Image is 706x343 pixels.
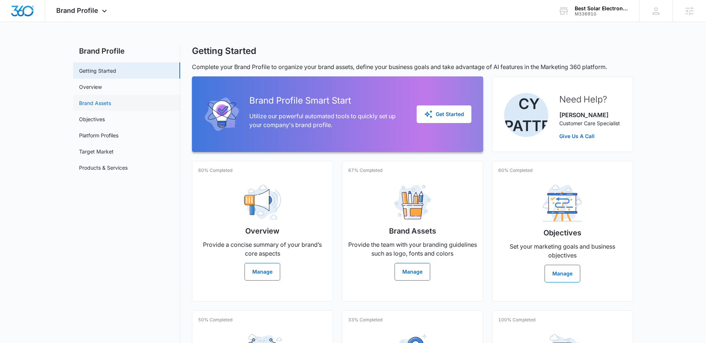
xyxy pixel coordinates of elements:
a: 60% CompletedObjectivesSet your marketing goals and business objectivesManage [492,161,633,302]
a: 67% CompletedBrand AssetsProvide the team with your branding guidelines such as logo, fonts and c... [342,161,483,302]
a: Getting Started [79,67,116,75]
p: Utilize our powerful automated tools to quickly set up your company's brand profile. [249,112,405,129]
p: 60% Completed [198,167,232,174]
a: Objectives [79,115,105,123]
span: Brand Profile [56,7,98,14]
h2: Brand Assets [389,225,436,237]
h2: Need Help? [559,93,620,106]
button: Get Started [417,105,471,123]
a: 60% CompletedOverviewProvide a concise summary of your brand’s core aspectsManage [192,161,333,302]
p: 60% Completed [498,167,532,174]
h2: Brand Profile Smart Start [249,94,405,107]
h2: Overview [245,225,279,237]
a: Overview [79,83,102,91]
div: account name [575,6,628,11]
button: Manage [245,263,280,281]
a: Target Market [79,148,114,155]
h2: Brand Profile [73,46,180,57]
div: account id [575,11,628,17]
p: Complete your Brand Profile to organize your brand assets, define your business goals and take ad... [192,62,633,71]
p: 33% Completed [348,317,382,323]
p: 67% Completed [348,167,382,174]
p: [PERSON_NAME] [559,111,620,119]
a: Give Us A Call [559,132,620,140]
h2: Objectives [543,227,581,238]
a: Products & Services [79,164,128,171]
a: Brand Assets [79,99,111,107]
p: Provide the team with your branding guidelines such as logo, fonts and colors [348,240,477,258]
p: Customer Care Specialist [559,119,620,127]
p: 50% Completed [198,317,232,323]
div: Get Started [424,110,464,119]
button: Manage [545,265,580,282]
h1: Getting Started [192,46,256,57]
p: 100% Completed [498,317,535,323]
button: Manage [395,263,430,281]
a: Platform Profiles [79,131,118,139]
img: Cy Patterson [504,93,548,137]
p: Set your marketing goals and business objectives [498,242,627,260]
p: Provide a concise summary of your brand’s core aspects [198,240,327,258]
